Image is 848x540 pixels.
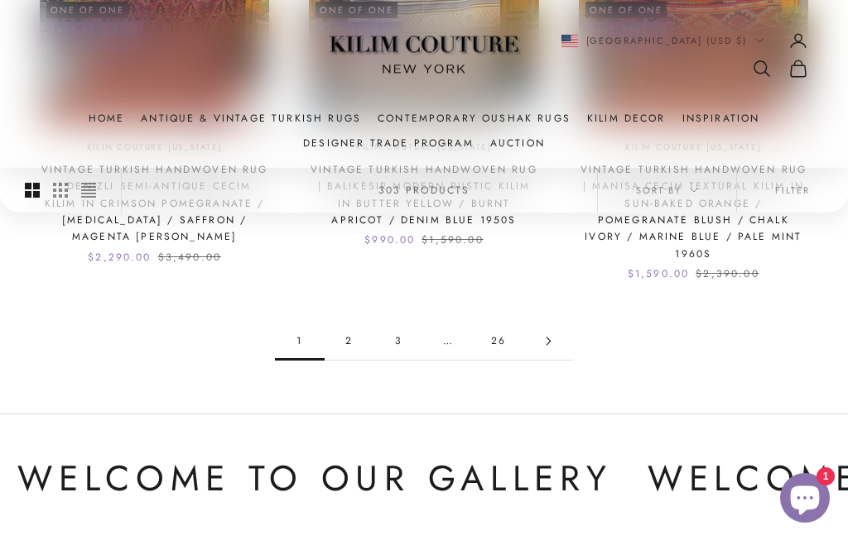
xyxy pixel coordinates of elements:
button: Sort by [598,168,736,213]
a: Go to page 26 [474,323,523,360]
summary: Kilim Decor [587,110,666,127]
span: 1 [275,323,325,360]
a: Home [89,110,125,127]
span: Sort by [636,183,698,198]
nav: Secondary navigation [561,31,808,79]
nav: Primary navigation [40,110,808,152]
sale-price: $2,290.00 [88,249,151,265]
a: Auction [490,135,545,151]
nav: Pagination navigation [275,323,573,361]
sale-price: $1,590.00 [628,265,689,282]
compare-at-price: $1,590.00 [422,232,483,248]
button: Switch to larger product images [25,168,40,213]
button: Switch to smaller product images [53,168,68,213]
img: United States [561,35,578,47]
img: Logo of Kilim Couture New York [320,16,528,94]
a: Go to page 2 [523,323,573,360]
a: Antique & Vintage Turkish Rugs [141,110,361,127]
button: Change country or currency [561,33,764,48]
span: [GEOGRAPHIC_DATA] (USD $) [586,33,748,48]
sale-price: $990.00 [364,232,415,248]
compare-at-price: $3,490.00 [158,249,221,265]
compare-at-price: $2,390.00 [696,265,759,282]
a: Designer Trade Program [303,135,474,151]
a: Go to page 3 [374,323,424,360]
a: Inspiration [682,110,760,127]
span: … [424,323,474,360]
button: Filter [737,168,848,213]
a: Contemporary Oushak Rugs [378,110,571,127]
a: Go to page 2 [325,323,374,360]
p: 303 products [378,182,470,198]
inbox-online-store-chat: Shopify online store chat [775,473,835,527]
button: Switch to compact product images [81,168,96,213]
